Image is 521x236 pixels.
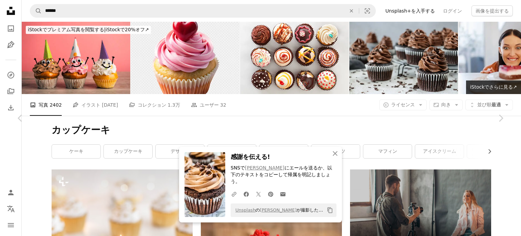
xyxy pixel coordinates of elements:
[129,94,180,116] a: コレクション 1.3万
[104,145,152,158] a: カップケーキ
[4,22,18,35] a: 写真
[363,145,412,158] a: マフィン
[232,205,324,216] span: の が撮影した写真
[359,4,375,17] button: ビジュアル検索
[22,22,130,94] img: 一列に並んだ帽子のパーティーカップケーキ
[208,145,256,158] a: 甘い
[4,186,18,199] a: ログイン / 登録する
[22,22,155,38] a: iStockでプレミアム写真を閲覧する|iStockで20%オフ↗
[480,86,521,151] a: 次へ
[467,145,516,158] a: 食物
[470,84,517,90] span: iStockでさらに見る ↗
[30,4,42,17] button: Unsplashで検索する
[311,145,360,158] a: ドーナツ
[231,152,336,162] h3: 感謝を伝える!
[324,204,336,216] button: クリップボードにコピーする
[483,145,491,158] button: リストを右にスクロールする
[30,4,376,18] form: サイト内でビジュアルを探す
[168,101,180,109] span: 1.3万
[245,165,284,170] a: [PERSON_NAME]
[259,145,308,158] a: クッキー
[28,27,105,32] span: iStockでプレミアム写真を閲覧する |
[344,4,359,17] button: 全てクリア
[429,99,463,110] button: 向き
[191,94,226,116] a: ユーザー 32
[73,94,118,116] a: イラスト [DATE]
[4,85,18,98] a: コレクション
[381,5,439,16] a: Unsplash+を入手する
[391,102,415,107] span: ライセンス
[265,187,277,201] a: Pinterestでシェアする
[52,145,100,158] a: ケーキ
[235,207,255,213] a: Unsplash
[277,187,289,201] a: Eメールでシェアする
[466,80,521,94] a: iStockでさらに見る↗
[102,101,118,109] span: [DATE]
[477,102,491,107] span: 並び順
[349,22,458,94] img: 自家製のバッチのクローズアップ画像, 円形の紙ケーキケースにチョコレートカップケーキ, 黒, 金属ワイヤー冷却ラック, チョコレートバターアイシングパイプスワールチョコレートピース�
[131,22,239,94] img: 透明な背景にハート型のトッパーが付いたピンクのカップケーキ。
[441,102,451,107] span: 向き
[240,187,252,201] a: Facebookでシェアする
[415,145,464,158] a: アイスクリーム
[260,207,296,213] a: [PERSON_NAME]
[379,99,427,110] button: ライセンス
[156,145,204,158] a: デザート
[220,101,226,109] span: 32
[4,38,18,52] a: イラスト
[439,5,466,16] a: ログイン
[231,165,336,185] p: SNSで にエールを送るか、以下のテキストをコピーして帰属を明記しましょう。
[471,5,513,16] button: 画像を提出する
[465,99,513,110] button: 並び順最適
[52,124,491,136] h1: カップケーキ
[477,102,501,108] span: 最適
[26,26,151,34] div: iStockで20%オフ ↗
[252,187,265,201] a: Twitterでシェアする
[4,68,18,82] a: 探す
[240,22,349,94] img: オーバヘッドのトレイ、カップケーキ
[4,218,18,232] button: メニュー
[4,202,18,216] button: 言語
